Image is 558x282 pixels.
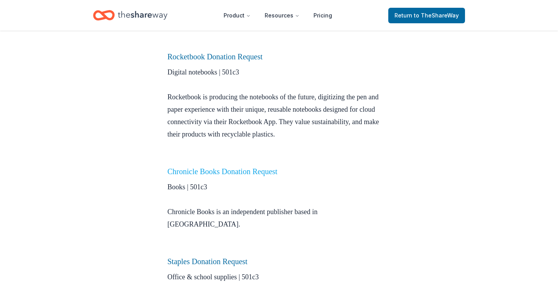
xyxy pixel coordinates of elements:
[217,8,257,23] button: Product
[167,181,391,255] p: Books | 501c3 Chronicle Books is an independent publisher based in [GEOGRAPHIC_DATA].
[307,8,338,23] a: Pricing
[167,167,277,176] a: Chronicle Books Donation Request
[167,257,248,266] a: Staples Donation Request
[217,6,338,24] nav: Main
[93,6,167,24] a: Home
[258,8,306,23] button: Resources
[414,12,459,19] span: to TheShareWay
[167,52,263,61] a: Rocketbook Donation Request
[394,11,459,20] span: Return
[167,66,391,165] p: Digital notebooks | 501c3 Rocketbook is producing the notebooks of the future, digitizing the pen...
[388,8,465,23] a: Returnto TheShareWay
